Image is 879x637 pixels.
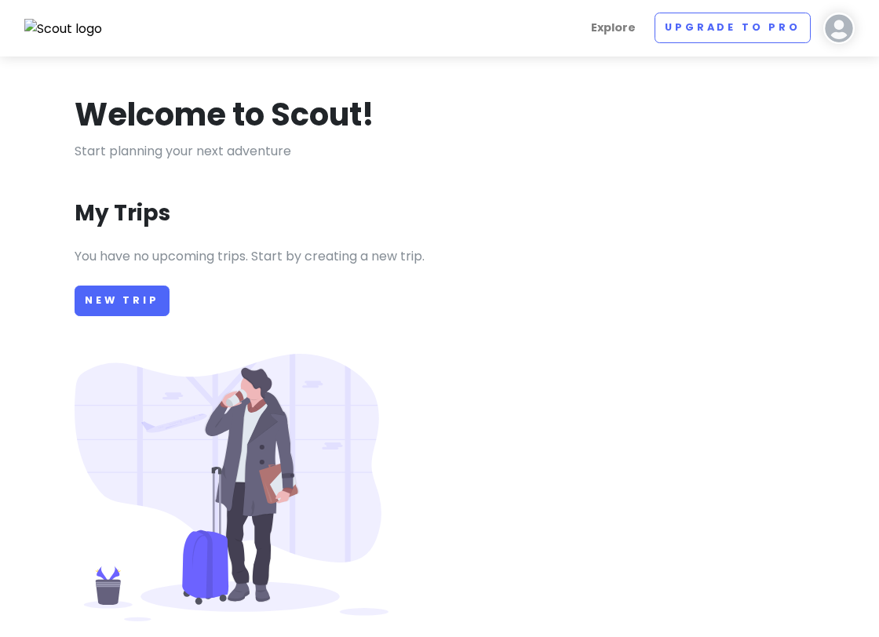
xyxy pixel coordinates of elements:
[655,13,811,43] a: Upgrade to Pro
[75,246,804,267] p: You have no upcoming trips. Start by creating a new trip.
[75,286,170,316] a: New Trip
[823,13,855,44] img: User profile
[75,199,170,227] h3: My Trips
[75,354,388,621] img: Person with luggage at airport
[75,141,804,162] p: Start planning your next adventure
[585,13,642,43] a: Explore
[75,94,374,135] h1: Welcome to Scout!
[24,19,103,39] img: Scout logo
